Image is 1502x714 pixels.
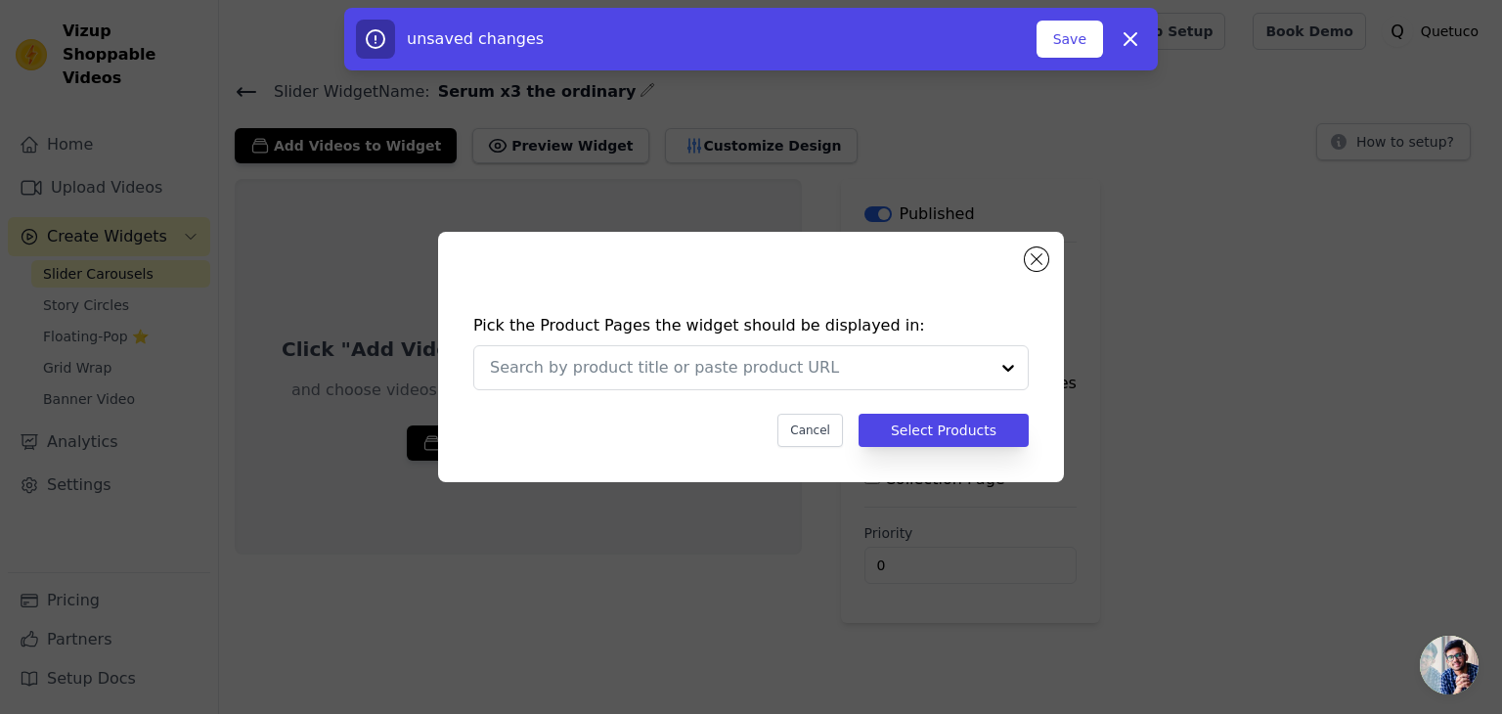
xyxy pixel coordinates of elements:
input: Search by product title or paste product URL [490,356,989,379]
h4: Pick the Product Pages the widget should be displayed in: [473,314,1029,337]
button: Save [1037,21,1103,58]
button: Select Products [859,414,1029,447]
span: unsaved changes [407,29,544,48]
a: Chat abierto [1420,636,1479,694]
button: Close modal [1025,247,1048,271]
button: Cancel [777,414,843,447]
